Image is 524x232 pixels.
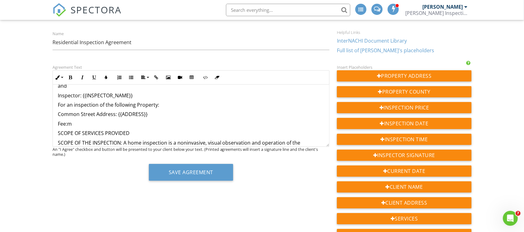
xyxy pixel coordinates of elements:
p: and [58,82,324,89]
div: Property Address [337,70,472,81]
label: Agreement Text [53,64,82,70]
div: [PERSON_NAME] [422,4,463,10]
img: The Best Home Inspection Software - Spectora [53,3,66,17]
a: SPECTORA [53,8,122,21]
div: Inspection Date [337,118,472,129]
label: Name [53,31,64,37]
p: Inspector: {{INSPECTOR_NAME}} [58,92,324,99]
p: SCOPE OF THE INSPECTION: A home inspection is a noninvasive, visual observation and operation of ... [58,139,324,167]
div: Inspection Price [337,102,472,113]
button: Insert Image (Ctrl+P) [162,72,174,83]
p: For an inspection of the following Property: [58,101,324,108]
div: Inspector Signature [337,150,472,161]
p: SCOPE OF SERVICES PROVIDED [58,130,324,137]
p: Common Street Address: {{ADDRESS}} [58,111,324,118]
div: Palmer Inspections [405,10,467,16]
span: 7 [516,211,521,216]
label: Insert Placeholders [337,64,372,70]
button: Inline Style [53,72,65,83]
div: Property County [337,86,472,97]
div: Client Name [337,181,472,193]
a: InterNACHI Document Library [337,37,407,44]
div: Client Address [337,197,472,208]
iframe: Intercom live chat [503,211,518,226]
span: SPECTORA [71,3,122,16]
div: Current Date [337,165,472,177]
div: Helpful Links [337,30,472,35]
a: Full list of [PERSON_NAME]'s placeholders [337,47,434,54]
button: Save Agreement [149,164,233,181]
input: Search everything... [226,4,350,16]
div: Services [337,213,472,224]
p: Fee:m [58,120,324,127]
div: An "I Agree" checkbox and button will be presented to your client below your text. (Printed agree... [53,147,329,157]
div: Inspection Time [337,134,472,145]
